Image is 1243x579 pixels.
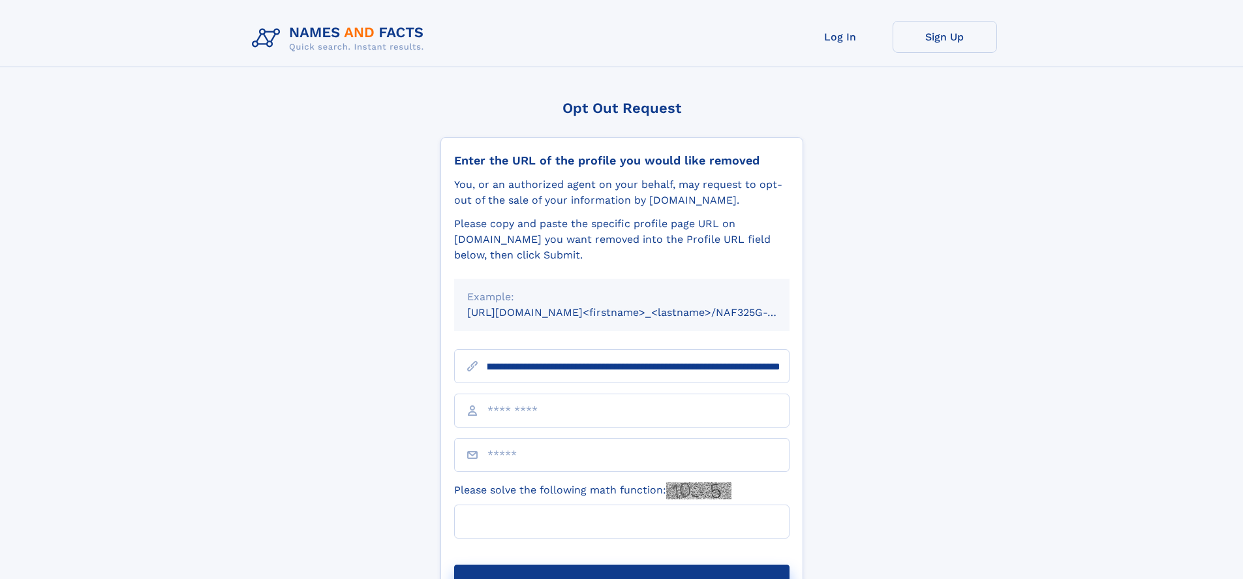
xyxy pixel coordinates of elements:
[893,21,997,53] a: Sign Up
[454,216,790,263] div: Please copy and paste the specific profile page URL on [DOMAIN_NAME] you want removed into the Pr...
[454,177,790,208] div: You, or an authorized agent on your behalf, may request to opt-out of the sale of your informatio...
[454,482,731,499] label: Please solve the following math function:
[440,100,803,116] div: Opt Out Request
[467,306,814,319] small: [URL][DOMAIN_NAME]<firstname>_<lastname>/NAF325G-xxxxxxxx
[788,21,893,53] a: Log In
[467,289,776,305] div: Example:
[454,153,790,168] div: Enter the URL of the profile you would like removed
[247,21,435,56] img: Logo Names and Facts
